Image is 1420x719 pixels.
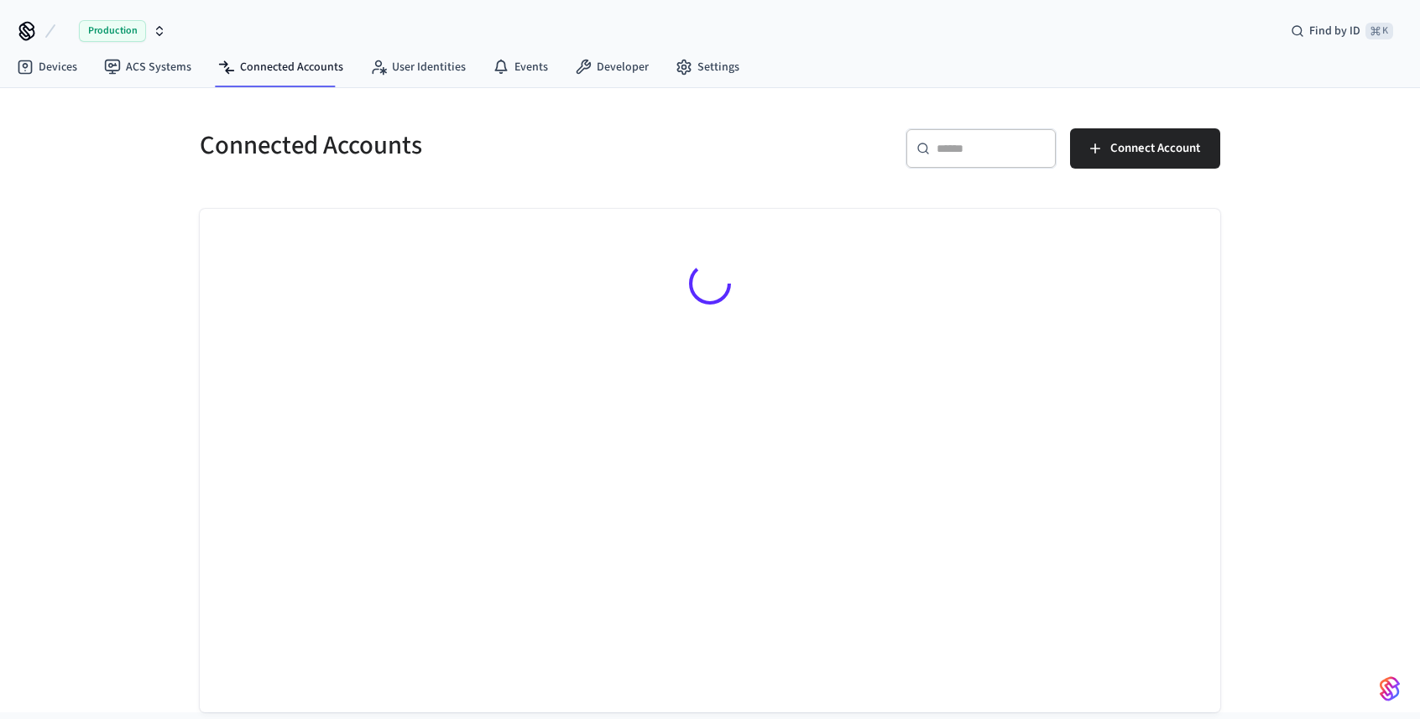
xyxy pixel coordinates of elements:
a: Developer [561,52,662,82]
button: Connect Account [1070,128,1220,169]
h5: Connected Accounts [200,128,700,163]
span: Connect Account [1110,138,1200,159]
a: Events [479,52,561,82]
a: Connected Accounts [205,52,357,82]
span: Find by ID [1309,23,1360,39]
a: User Identities [357,52,479,82]
a: Devices [3,52,91,82]
div: Find by ID⌘ K [1277,16,1407,46]
span: ⌘ K [1365,23,1393,39]
img: SeamLogoGradient.69752ec5.svg [1380,675,1400,702]
span: Production [79,20,146,42]
a: Settings [662,52,753,82]
a: ACS Systems [91,52,205,82]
